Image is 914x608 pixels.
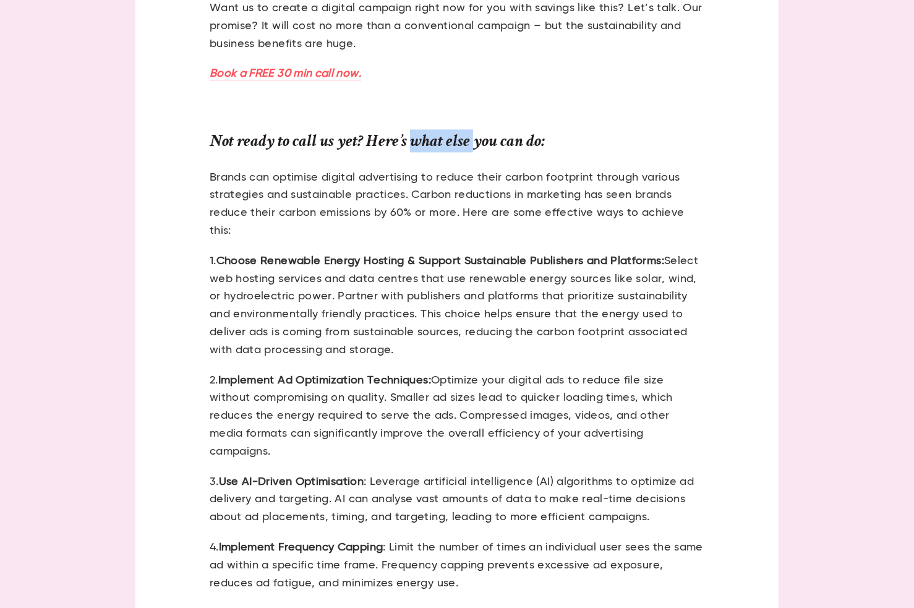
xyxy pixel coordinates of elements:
a: Book a FREE 30 min call now. [210,68,361,80]
strong: Use AI-Driven Optimisation [219,476,364,487]
p: 2. Optimize your digital ads to reduce file size without compromising on quality. Smaller ad size... [210,372,704,461]
p: 1. Select web hosting services and data centres that use renewable energy sources like solar, win... [210,252,704,359]
em: Book a FREE 30 min call now. [210,68,361,79]
p: Brands can optimise digital advertising to reduce their carbon footprint through various strategi... [210,169,704,240]
strong: Implement Frequency Capping [219,542,383,553]
p: 3. : Leverage artificial intelligence (AI) algorithms to optimize ad delivery and targeting. AI c... [210,473,704,526]
strong: Choose Renewable Energy Hosting & Support Sustainable Publishers and Platforms: [216,255,664,267]
strong: Implement Ad Optimization Techniques: [218,375,431,386]
strong: Not ready to call us yet? Here’s what else you can do: [210,129,545,152]
p: 4. : Limit the number of times an individual user sees the same ad within a specific time frame. ... [210,539,704,592]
